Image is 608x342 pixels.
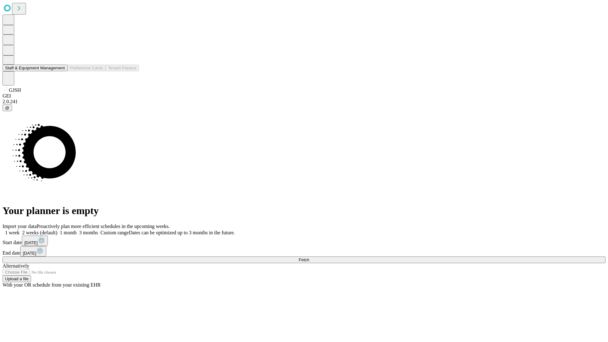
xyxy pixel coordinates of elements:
span: Dates can be optimized up to 3 months in the future. [129,230,235,235]
span: With your OR schedule from your existing EHR [3,282,101,288]
span: Custom range [100,230,129,235]
span: Proactively plan more efficient schedules in the upcoming weeks. [37,224,170,229]
h1: Your planner is empty [3,205,605,217]
div: GEI [3,93,605,99]
button: Staff & Equipment Management [3,65,67,71]
span: Alternatively [3,263,29,269]
span: 1 week [5,230,20,235]
span: [DATE] [23,251,36,256]
button: Upload a file [3,275,31,282]
span: Import your data [3,224,37,229]
div: Start date [3,236,605,246]
span: 1 month [60,230,77,235]
button: [DATE] [22,236,48,246]
button: [DATE] [20,246,46,256]
span: 2 weeks (default) [22,230,57,235]
span: [DATE] [24,240,38,245]
div: End date [3,246,605,256]
button: Fetch [3,256,605,263]
span: 3 months [79,230,98,235]
span: GJSH [9,87,21,93]
button: Tenant Params [105,65,139,71]
span: Fetch [299,257,309,262]
button: Preference Cards [67,65,105,71]
div: 2.0.241 [3,99,605,104]
span: @ [5,105,9,110]
button: @ [3,104,12,111]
